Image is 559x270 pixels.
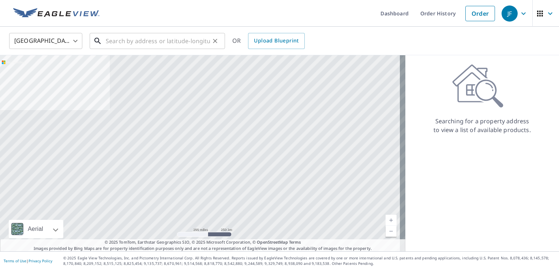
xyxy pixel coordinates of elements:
div: Aerial [9,220,63,238]
span: Upload Blueprint [254,36,299,45]
p: © 2025 Eagle View Technologies, Inc. and Pictometry International Corp. All Rights Reserved. Repo... [63,255,555,266]
p: Searching for a property address to view a list of available products. [433,117,531,134]
div: OR [232,33,305,49]
a: Privacy Policy [29,258,52,263]
button: Clear [210,36,220,46]
a: Current Level 5, Zoom In [386,215,397,226]
p: | [4,259,52,263]
input: Search by address or latitude-longitude [106,31,210,51]
a: Order [465,6,495,21]
div: Aerial [26,220,45,238]
a: Terms [289,239,301,245]
div: [GEOGRAPHIC_DATA] [9,31,82,51]
a: OpenStreetMap [257,239,288,245]
a: Upload Blueprint [248,33,304,49]
div: JF [502,5,518,22]
a: Terms of Use [4,258,26,263]
span: © 2025 TomTom, Earthstar Geographics SIO, © 2025 Microsoft Corporation, © [105,239,301,245]
a: Current Level 5, Zoom Out [386,226,397,237]
img: EV Logo [13,8,100,19]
